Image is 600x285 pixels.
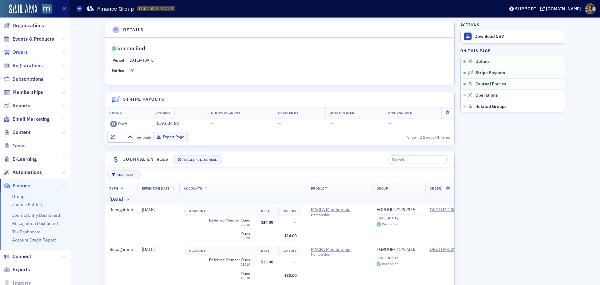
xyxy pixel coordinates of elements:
[460,22,480,28] h4: Actions
[123,27,144,33] h4: Details
[139,6,173,12] span: FGROUP-21292315
[475,70,505,76] span: Stripe Payouts
[3,156,37,163] a: E-Learning
[3,89,43,96] a: Memberships
[261,220,273,225] span: $14.00
[37,4,52,15] a: View Homepage
[110,134,124,140] div: 25
[278,110,299,115] span: Created By
[12,156,37,163] span: E-Learning
[42,4,52,14] img: SailAMX
[311,247,368,252] a: MACPA Membership
[182,158,217,161] div: Toggle Full Screen
[12,129,31,136] span: Content
[3,142,26,149] a: Tasks
[311,186,327,191] span: Product
[12,36,54,43] span: Events & Products
[311,213,368,217] div: Membership
[340,134,450,140] div: Showing out of items
[173,155,222,164] button: Toggle Full Screen
[12,221,58,226] a: Recognition Dashboard
[377,256,421,260] div: [DATE]–[DATE]
[128,65,448,75] dd: 551
[311,207,368,213] a: MACPA Membership
[3,49,28,56] a: Orders
[278,207,302,216] th: Credit
[546,6,581,12] div: [DOMAIN_NAME]
[12,142,26,149] span: Tasks
[107,170,140,179] button: Add Filter
[3,36,54,43] a: Events & Products
[97,5,134,13] h1: Finance Group
[12,22,44,29] span: Organizations
[474,34,562,39] div: Download CSV
[109,247,133,252] span: Recognition
[12,237,56,243] a: Account Credit Report
[193,232,250,236] span: Dues
[284,273,297,278] span: $33.00
[193,236,250,240] div: 40010
[12,76,43,83] span: Subscriptions
[261,259,273,264] span: $33.00
[117,47,145,50] div: Reconciled
[193,218,250,222] span: Deferred Member Dues
[184,207,256,216] th: Account
[12,212,60,218] a: Journal Entry Dashboard
[256,207,279,216] th: Debit
[9,4,37,14] a: SailAMX
[136,134,151,140] label: per page
[193,257,250,262] span: Deferred Member Dues
[12,102,30,109] span: Reports
[284,233,297,238] span: $14.00
[128,58,140,63] span: [DATE]
[270,233,273,238] span: —
[311,252,368,257] div: Membership
[12,229,41,235] a: Tax Dashboard
[278,120,282,126] span: —
[460,48,565,53] h4: On this page
[12,62,43,69] span: Registrations
[461,30,565,43] a: Download CSV
[109,207,133,212] span: Recognition
[3,182,30,189] a: Finance
[3,169,42,176] a: Automations
[382,262,398,266] div: Reconciled
[143,58,155,63] span: [DATE]
[3,116,50,123] a: Email Marketing
[388,120,392,126] span: —
[270,273,273,278] span: —
[475,81,506,87] span: Journal Entries
[330,110,354,115] span: Date Created
[430,207,468,213] div: ORDITM-20685376
[256,247,279,255] th: Debit
[156,120,179,126] span: $19,604.68
[377,186,388,191] span: Group
[109,196,123,203] div: [DATE]
[153,132,188,142] button: Export Page
[3,129,31,136] a: Content
[112,58,124,63] span: Period
[3,76,43,83] a: Subscriptions
[515,6,537,12] div: Support
[142,247,155,252] span: [DATE]
[193,262,250,267] div: 28010
[109,186,118,191] span: Type
[3,102,30,109] a: Reports
[184,247,256,255] th: Account
[193,271,250,276] span: Dues
[12,202,42,207] a: Journal Entries
[12,194,27,199] a: Groups
[12,49,28,56] span: Orders
[142,207,155,212] span: [DATE]
[3,253,31,260] a: Connect
[12,253,31,260] span: Connect
[123,96,165,103] h4: Stripe Payouts
[12,169,42,176] span: Automations
[585,3,596,14] span: Profile
[12,116,50,123] span: Email Marketing
[3,62,43,69] a: Registrations
[430,247,468,252] div: ORDITM-20794491
[475,104,507,109] span: Related Groups
[12,89,43,96] span: Memberships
